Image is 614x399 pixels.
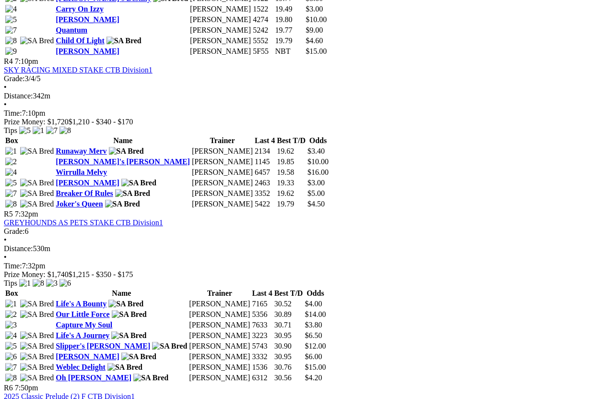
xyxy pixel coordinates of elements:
[305,310,326,318] span: $14.00
[5,15,17,24] img: 5
[56,5,104,13] a: Carry On Izzy
[5,179,17,187] img: 5
[15,57,38,65] span: 7:10pm
[108,300,143,308] img: SA Bred
[251,310,272,319] td: 5356
[191,189,253,198] td: [PERSON_NAME]
[56,147,106,155] a: Runaway Merv
[56,26,87,34] a: Quantum
[276,178,306,188] td: 19.33
[20,310,54,319] img: SA Bred
[5,36,17,45] img: 8
[20,36,54,45] img: SA Bred
[189,15,251,24] td: [PERSON_NAME]
[5,200,17,208] img: 8
[306,15,327,24] span: $10.00
[56,363,106,371] a: Weblec Delight
[191,178,253,188] td: [PERSON_NAME]
[5,47,17,56] img: 9
[4,236,7,244] span: •
[276,168,306,177] td: 19.58
[305,342,326,350] span: $12.00
[56,15,119,24] a: [PERSON_NAME]
[251,352,272,362] td: 3332
[276,146,306,156] td: 19.62
[251,341,272,351] td: 5743
[20,147,54,156] img: SA Bred
[19,279,31,288] img: 1
[4,74,25,83] span: Grade:
[20,363,54,372] img: SA Bred
[274,47,304,56] td: NBT
[305,331,322,339] span: $6.50
[306,5,323,13] span: $3.00
[274,289,304,298] th: Best T/D
[252,25,273,35] td: 5242
[4,126,17,134] span: Tips
[4,118,610,126] div: Prize Money: $1,720
[254,136,275,145] th: Last 4
[304,289,326,298] th: Odds
[5,168,17,177] img: 4
[305,300,322,308] span: $4.00
[107,363,142,372] img: SA Bred
[189,289,250,298] th: Trainer
[5,300,17,308] img: 1
[307,168,329,176] span: $16.00
[56,168,107,176] a: Wirrulla Melvy
[276,136,306,145] th: Best T/D
[105,200,140,208] img: SA Bred
[69,270,133,278] span: $1,215 - $350 - $175
[5,5,17,13] img: 4
[56,36,104,45] a: Child Of Light
[251,299,272,309] td: 7165
[5,374,17,382] img: 8
[5,342,17,351] img: 5
[305,321,322,329] span: $3.80
[5,147,17,156] img: 1
[274,4,304,14] td: 19.49
[191,136,253,145] th: Trainer
[305,374,322,382] span: $4.20
[56,179,119,187] a: [PERSON_NAME]
[55,136,190,145] th: Name
[306,36,323,45] span: $4.60
[15,384,38,392] span: 7:50pm
[5,189,17,198] img: 7
[20,374,54,382] img: SA Bred
[46,126,58,135] img: 7
[254,199,275,209] td: 5422
[251,320,272,330] td: 7633
[4,92,33,100] span: Distance:
[274,373,304,383] td: 30.56
[305,363,326,371] span: $15.00
[15,210,38,218] span: 7:32pm
[191,168,253,177] td: [PERSON_NAME]
[20,352,54,361] img: SA Bred
[252,47,273,56] td: 5F55
[307,179,325,187] span: $3.00
[4,109,610,118] div: 7:10pm
[5,352,17,361] img: 6
[254,178,275,188] td: 2463
[4,253,7,261] span: •
[4,227,610,236] div: 6
[56,310,109,318] a: Our Little Force
[252,36,273,46] td: 5552
[189,320,250,330] td: [PERSON_NAME]
[4,279,17,287] span: Tips
[5,363,17,372] img: 7
[5,157,17,166] img: 2
[5,289,18,297] span: Box
[152,342,187,351] img: SA Bred
[274,299,304,309] td: 30.52
[33,279,44,288] img: 8
[19,126,31,135] img: 5
[115,189,150,198] img: SA Bred
[276,189,306,198] td: 19.62
[20,179,54,187] img: SA Bred
[307,157,329,166] span: $10.00
[274,25,304,35] td: 19.77
[254,157,275,167] td: 1145
[111,331,146,340] img: SA Bred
